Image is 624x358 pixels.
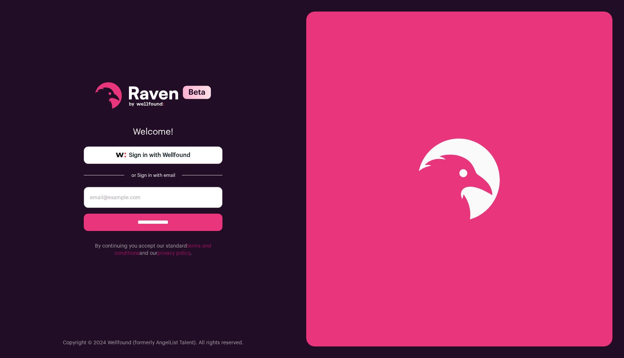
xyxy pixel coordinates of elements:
[114,244,211,256] a: terms and conditions
[84,187,222,208] input: email@example.com
[130,173,176,178] div: or Sign in with email
[84,126,222,138] p: Welcome!
[116,153,126,158] img: wellfound-symbol-flush-black-fb3c872781a75f747ccb3a119075da62bfe97bd399995f84a933054e44a575c4.png
[84,243,222,257] p: By continuing you accept our standard and our .
[84,147,222,164] a: Sign in with Wellfound
[157,251,190,256] a: privacy policy
[63,339,243,346] p: Copyright © 2024 Wellfound (formerly AngelList Talent). All rights reserved.
[129,151,190,160] span: Sign in with Wellfound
